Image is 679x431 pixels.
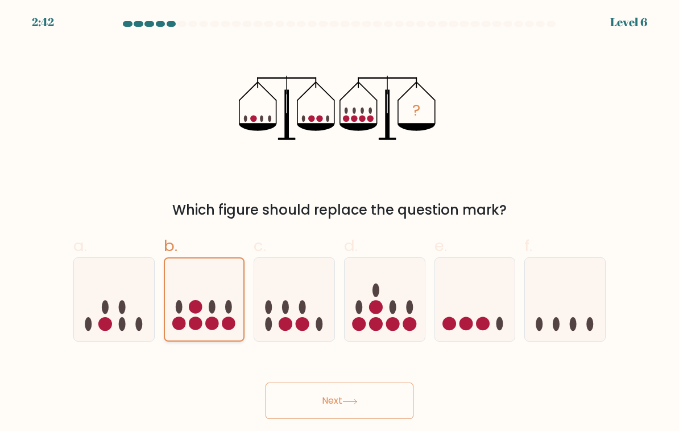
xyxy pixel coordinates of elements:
[32,14,54,31] div: 2:42
[73,235,87,257] span: a.
[434,235,447,257] span: e.
[266,383,413,419] button: Next
[610,14,647,31] div: Level 6
[524,235,532,257] span: f.
[254,235,266,257] span: c.
[80,200,599,220] div: Which figure should replace the question mark?
[164,235,177,257] span: b.
[412,100,420,121] tspan: ?
[344,235,358,257] span: d.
